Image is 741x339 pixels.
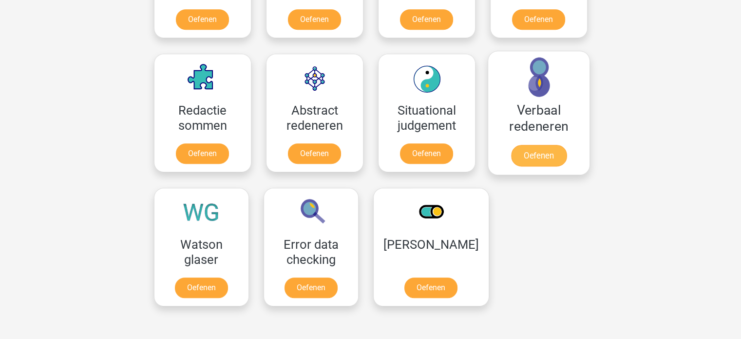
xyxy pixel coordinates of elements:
a: Oefenen [285,278,338,298]
a: Oefenen [175,278,228,298]
a: Oefenen [404,278,457,298]
a: Oefenen [288,9,341,30]
a: Oefenen [511,145,566,166]
a: Oefenen [400,9,453,30]
a: Oefenen [176,9,229,30]
a: Oefenen [288,143,341,164]
a: Oefenen [512,9,565,30]
a: Oefenen [176,143,229,164]
a: Oefenen [400,143,453,164]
